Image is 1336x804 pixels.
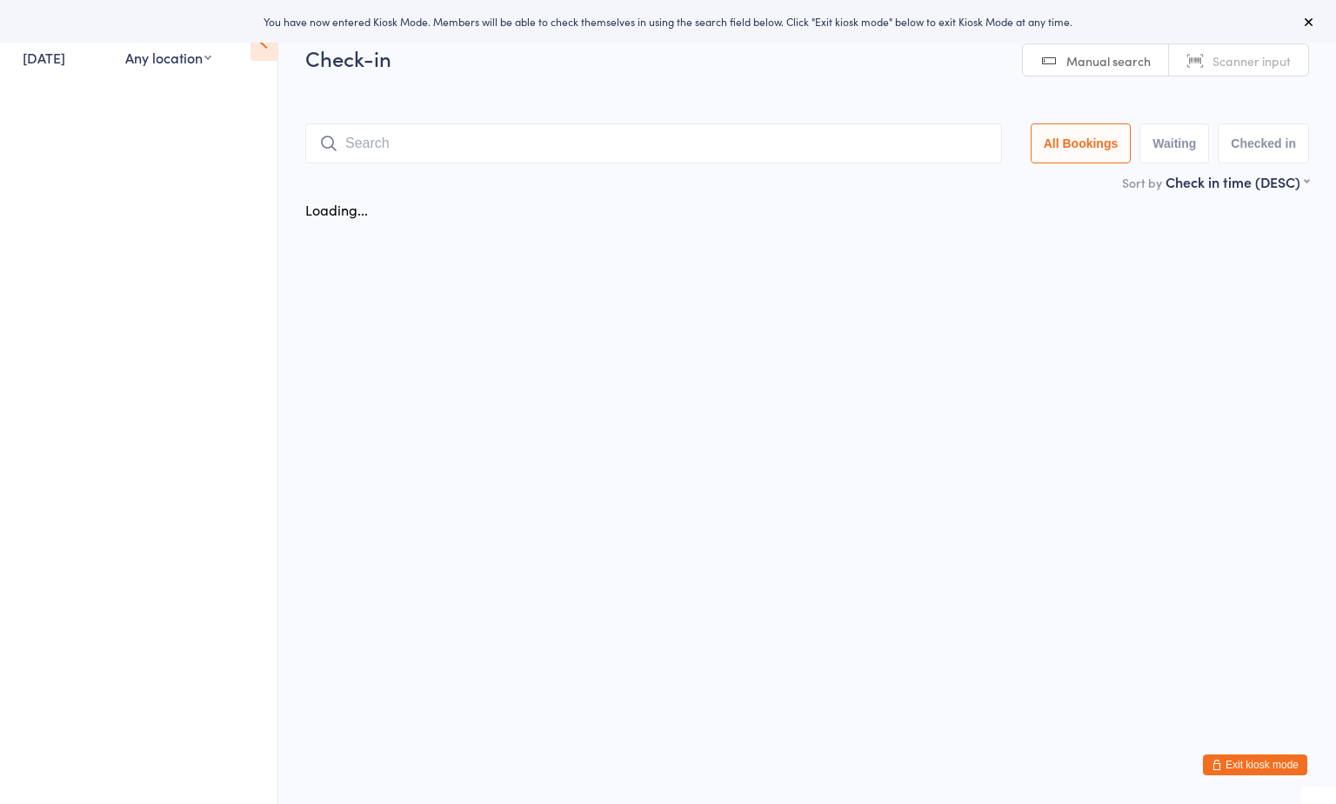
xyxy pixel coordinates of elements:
a: [DATE] [23,48,65,67]
h2: Check-in [305,43,1309,72]
div: Loading... [305,200,368,219]
button: Exit kiosk mode [1203,754,1307,775]
div: Check in time (DESC) [1166,172,1309,191]
div: You have now entered Kiosk Mode. Members will be able to check themselves in using the search fie... [28,14,1308,29]
label: Sort by [1122,174,1162,191]
button: Waiting [1139,123,1209,163]
div: Any location [125,48,211,67]
span: Scanner input [1212,52,1291,70]
input: Search [305,123,1002,163]
span: Manual search [1066,52,1151,70]
button: All Bookings [1031,123,1132,163]
button: Checked in [1218,123,1309,163]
